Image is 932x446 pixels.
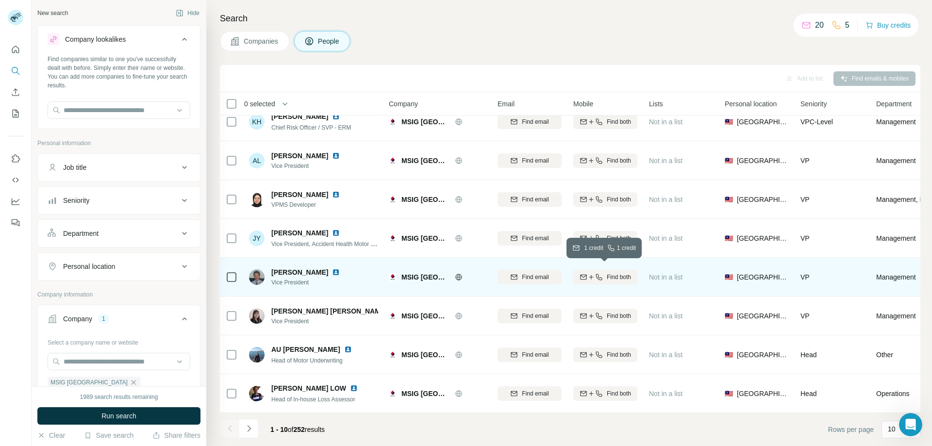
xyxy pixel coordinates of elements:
div: Select a company name or website [48,334,190,347]
button: Find both [573,231,637,246]
button: Use Surfe on LinkedIn [8,150,23,167]
button: Company lookalikes [38,28,200,55]
button: Find email [498,270,562,284]
button: Seniority [38,189,200,212]
span: Find both [607,273,631,281]
span: Find email [522,156,549,165]
button: Quick start [8,41,23,58]
button: Find both [573,347,637,362]
button: Hide [169,6,206,20]
button: Find both [573,192,637,207]
img: Logo of MSIG Malaysia [389,312,397,320]
img: Avatar [249,386,265,401]
img: Logo of MSIG Malaysia [389,390,397,397]
span: [PERSON_NAME] [PERSON_NAME] [271,306,387,316]
button: Dashboard [8,193,23,210]
span: [PERSON_NAME] LOW [271,383,346,393]
img: LinkedIn logo [332,113,340,120]
span: Find email [522,389,549,398]
button: Job title [38,156,200,179]
span: Not in a list [649,312,682,320]
p: Company information [37,290,200,299]
span: [GEOGRAPHIC_DATA] [737,156,789,165]
span: 🇲🇾 [725,117,733,127]
span: Mobile [573,99,593,109]
span: Not in a list [649,118,682,126]
span: Find both [607,389,631,398]
button: Find email [498,115,562,129]
button: Save search [84,430,133,440]
span: Management [876,117,916,127]
span: Operations [876,389,909,398]
button: Share filters [152,430,200,440]
span: [PERSON_NAME] [271,228,328,238]
span: VP [800,157,810,165]
span: MSIG [GEOGRAPHIC_DATA] [401,117,450,127]
div: Job title [63,163,86,172]
span: Find both [607,156,631,165]
div: Personal location [63,262,115,271]
span: VPMS Developer [271,200,351,209]
span: 1 - 10 [270,426,288,433]
button: Use Surfe API [8,171,23,189]
button: Find email [498,153,562,168]
span: Find email [522,350,549,359]
div: Find companies similar to one you've successfully dealt with before. Simply enter their name or w... [48,55,190,90]
div: Close [167,16,184,33]
button: Navigate to next page [239,419,259,438]
button: Find both [573,270,637,284]
img: LinkedIn logo [344,346,352,353]
span: Not in a list [649,196,682,203]
div: Seniority [63,196,89,205]
button: Find email [498,231,562,246]
span: VP [800,234,810,242]
span: [GEOGRAPHIC_DATA] [737,350,789,360]
span: [GEOGRAPHIC_DATA] [737,389,789,398]
div: Ask a questionAI Agent and team can help [10,238,184,275]
span: MSIG [GEOGRAPHIC_DATA] [50,378,128,387]
span: Vice President [271,278,351,287]
div: JY [249,231,265,246]
button: Help [146,303,194,342]
img: LinkedIn logo [350,384,358,392]
div: Company lookalikes [65,34,126,44]
span: 🇲🇾 [725,311,733,321]
img: Profile image for Christian [132,16,151,35]
p: 10 [888,424,896,434]
span: Find email [522,234,549,243]
span: Management [876,156,916,165]
span: Personal location [725,99,777,109]
span: [PERSON_NAME] [271,190,328,199]
div: All services are online [20,193,174,203]
span: Not in a list [649,390,682,397]
button: Find email [498,309,562,323]
span: 🇲🇾 [725,233,733,243]
button: Run search [37,407,200,425]
button: Find email [498,192,562,207]
span: [GEOGRAPHIC_DATA] [737,195,789,204]
span: [PERSON_NAME] [271,267,328,277]
span: [PERSON_NAME] [271,151,328,161]
img: Avatar [249,308,265,324]
span: [GEOGRAPHIC_DATA] [737,272,789,282]
button: Find both [573,115,637,129]
img: Logo of MSIG Malaysia [389,118,397,126]
div: Company [63,314,92,324]
span: VP [800,273,810,281]
div: 1 [98,314,109,323]
span: Seniority [800,99,827,109]
span: VP C-Level [800,118,833,126]
button: View status page [20,207,174,226]
span: Find both [607,117,631,126]
span: MSIG [GEOGRAPHIC_DATA] [401,156,450,165]
span: AU [PERSON_NAME] [271,345,340,354]
span: [GEOGRAPHIC_DATA] [737,311,789,321]
span: Find email [522,273,549,281]
button: Feedback [8,214,23,231]
div: KH [249,114,265,130]
div: Department [63,229,99,238]
img: LinkedIn logo [332,152,340,160]
img: Logo of MSIG Malaysia [389,234,397,242]
span: MSIG [GEOGRAPHIC_DATA] [401,233,450,243]
span: 🇲🇾 [725,272,733,282]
